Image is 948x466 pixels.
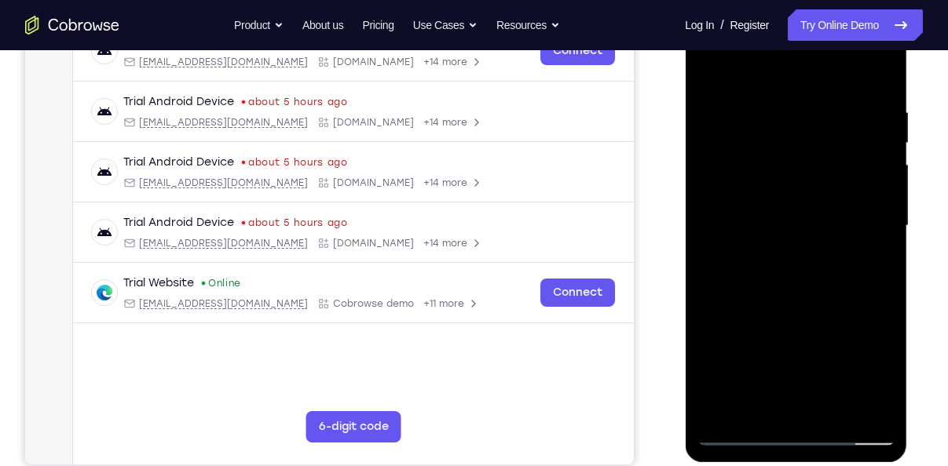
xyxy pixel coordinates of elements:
a: Try Online Demo [788,9,923,41]
a: Register [730,9,769,41]
div: Last seen [217,162,220,165]
span: Cobrowse demo [308,359,389,371]
span: +11 more [398,359,439,371]
span: +14 more [398,117,442,129]
a: About us [302,9,343,41]
div: Last seen [217,282,220,286]
label: demo_id [312,52,361,67]
span: Cobrowse.io [308,238,389,250]
div: Email [98,359,283,371]
div: App [292,359,389,371]
time: Tue Aug 19 2025 13:36:16 GMT+0300 (Eastern European Summer Time) [223,157,323,169]
div: Online [175,338,216,351]
a: Pricing [362,9,393,41]
a: Go to the home page [25,16,119,35]
div: New devices found. [177,343,180,346]
div: Trial Website [98,337,169,352]
div: Email [98,298,283,311]
label: User ID [552,52,592,67]
div: Trial Android Device [98,276,209,292]
div: Open device details [48,324,609,384]
div: Trial Android Device [98,216,209,231]
button: Refresh [571,47,596,72]
a: Log In [685,9,714,41]
span: / [720,16,723,35]
div: Open device details [48,143,609,203]
div: Online [215,96,256,109]
div: Email [98,117,283,129]
div: App [292,117,389,129]
span: +14 more [398,177,442,190]
div: Email [98,177,283,190]
div: Open device details [48,264,609,324]
span: android@example.com [114,298,283,311]
div: App [292,298,389,311]
time: Tue Aug 19 2025 12:59:05 GMT+0300 (Eastern European Summer Time) [223,217,323,230]
button: Resources [496,9,560,41]
span: +14 more [398,298,442,311]
div: Open device details [48,203,609,264]
span: Cobrowse.io [308,177,389,190]
span: android@example.com [114,177,283,190]
span: Cobrowse.io [308,298,389,311]
button: Product [234,9,284,41]
time: Tue Aug 19 2025 12:54:01 GMT+0300 (Eastern European Summer Time) [223,278,323,290]
span: Cobrowse.io [308,117,389,129]
div: Open device details [48,82,609,143]
div: Email [98,238,283,250]
div: App [292,238,389,250]
span: android@example.com [114,238,283,250]
span: +14 more [398,238,442,250]
span: android@example.com [114,117,283,129]
button: Use Cases [413,9,478,41]
label: Email [477,52,505,67]
a: Connect [515,98,590,126]
span: web@example.com [114,359,283,371]
div: Last seen [217,222,220,225]
div: Trial Android Device [98,155,209,171]
div: App [292,177,389,190]
div: Trial Android Device [98,95,209,111]
input: Filter devices... [89,52,287,67]
div: New devices found. [217,101,220,104]
h1: Connect [60,9,146,35]
a: Connect [515,340,590,368]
